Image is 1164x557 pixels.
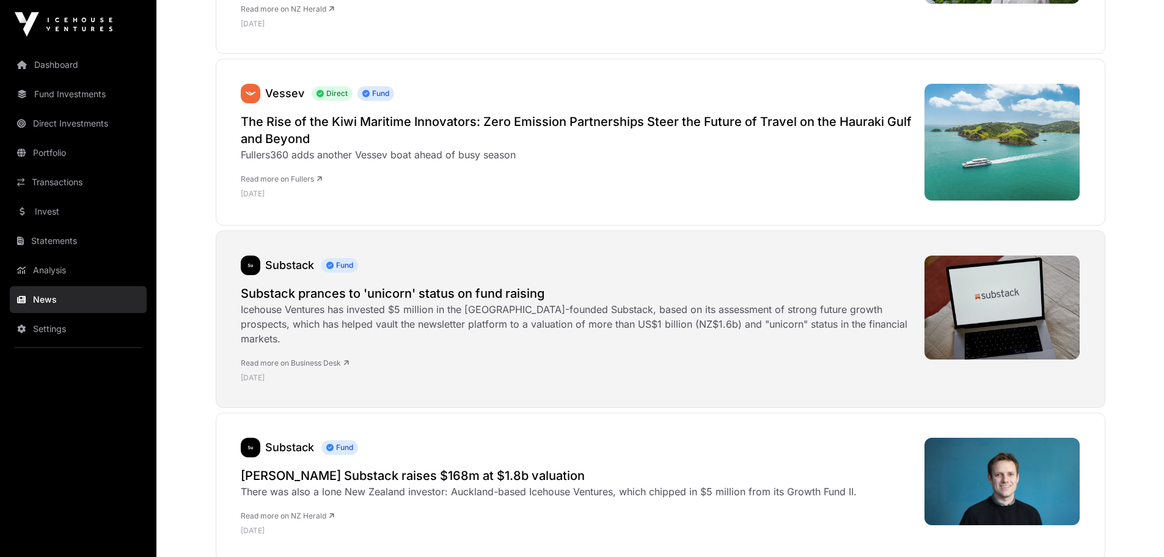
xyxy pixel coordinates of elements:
[265,441,314,454] a: Substack
[10,169,147,196] a: Transactions
[265,259,314,271] a: Substack
[10,286,147,313] a: News
[10,139,147,166] a: Portfolio
[321,258,358,273] span: Fund
[10,198,147,225] a: Invest
[10,315,147,342] a: Settings
[312,86,353,101] span: Direct
[241,511,334,520] a: Read more on NZ Herald
[241,84,260,103] img: SVGs_Vessev.svg
[241,113,912,147] a: The Rise of the Kiwi Maritime Innovators: Zero Emission Partnerships Steer the Future of Travel o...
[265,87,304,100] a: Vessev
[241,467,857,484] a: [PERSON_NAME] Substack raises $168m at $1.8b valuation
[241,526,857,536] p: [DATE]
[924,256,1080,360] img: Twitter-Substack-Ex-Bloomberg-k.jpg
[10,257,147,284] a: Analysis
[241,302,912,346] div: Icehouse Ventures has invested $5 million in the [GEOGRAPHIC_DATA]-founded Substack, based on its...
[1103,498,1164,557] iframe: Chat Widget
[241,256,260,275] a: Substack
[241,256,260,275] img: substack435.png
[241,358,349,367] a: Read more on Business Desk
[241,19,912,29] p: [DATE]
[924,438,1080,525] img: 5AJDJNHF4FEFLJ4E4MVBU7YQ3Q.jpg
[241,84,260,103] a: Vessev
[924,84,1080,201] img: default-share-icon.jpg
[241,147,912,162] div: Fullers360 adds another Vessev boat ahead of busy season
[321,440,358,455] span: Fund
[357,86,394,101] span: Fund
[10,110,147,137] a: Direct Investments
[10,51,147,78] a: Dashboard
[241,438,260,457] a: Substack
[10,81,147,108] a: Fund Investments
[241,4,334,13] a: Read more on NZ Herald
[241,373,912,383] p: [DATE]
[241,174,322,183] a: Read more on Fullers
[241,484,857,499] div: There was also a lone New Zealand investor: Auckland-based Icehouse Ventures, which chipped in $5...
[241,438,260,457] img: substack435.png
[15,12,112,37] img: Icehouse Ventures Logo
[10,227,147,254] a: Statements
[241,189,912,199] p: [DATE]
[241,285,912,302] a: Substack prances to 'unicorn' status on fund raising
